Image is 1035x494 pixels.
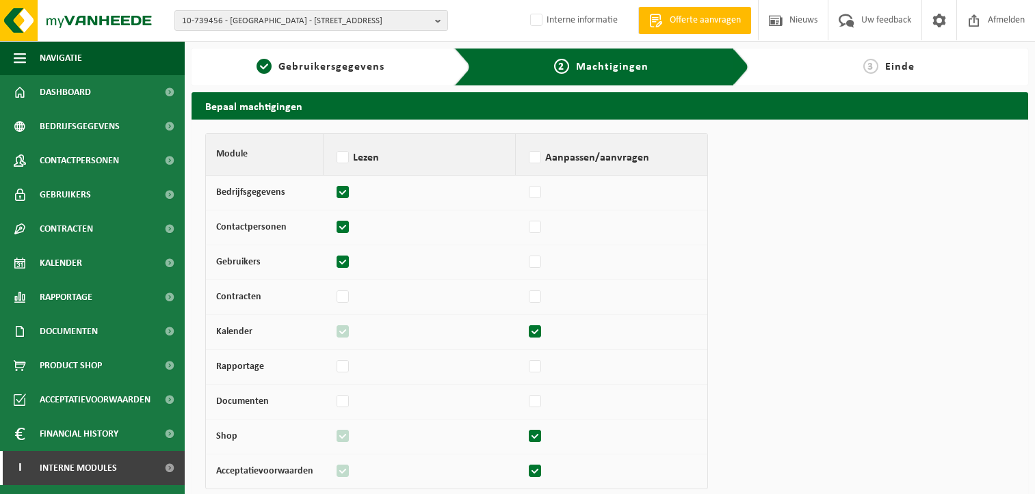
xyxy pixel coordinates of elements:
[174,10,448,31] button: 10-739456 - [GEOGRAPHIC_DATA] - [STREET_ADDRESS]
[40,383,150,417] span: Acceptatievoorwaarden
[216,327,252,337] strong: Kalender
[40,417,118,451] span: Financial History
[257,59,272,74] span: 1
[863,59,878,74] span: 3
[40,178,91,212] span: Gebruikers
[216,222,287,232] strong: Contactpersonen
[192,92,1028,119] h2: Bepaal machtigingen
[666,14,744,27] span: Offerte aanvragen
[576,61,648,72] span: Machtigingen
[40,212,93,246] span: Contracten
[40,75,91,109] span: Dashboard
[216,257,261,267] strong: Gebruikers
[526,148,697,168] label: Aanpassen/aanvragen
[216,431,237,441] strong: Shop
[885,61,915,72] span: Einde
[40,143,119,178] span: Contactpersonen
[216,466,313,476] strong: Acceptatievoorwaarden
[182,11,430,31] span: 10-739456 - [GEOGRAPHIC_DATA] - [STREET_ADDRESS]
[40,280,92,314] span: Rapportage
[216,292,261,302] strong: Contracten
[278,61,384,72] span: Gebruikersgegevens
[206,134,324,176] th: Module
[14,451,26,485] span: I
[40,41,82,75] span: Navigatie
[527,10,618,31] label: Interne informatie
[198,59,443,75] a: 1Gebruikersgegevens
[40,451,117,485] span: Interne modules
[40,109,120,143] span: Bedrijfsgegevens
[554,59,569,74] span: 2
[334,148,505,168] label: Lezen
[216,361,264,372] strong: Rapportage
[40,314,98,348] span: Documenten
[40,246,82,280] span: Kalender
[216,396,269,407] strong: Documenten
[40,348,102,383] span: Product Shop
[638,7,751,34] a: Offerte aanvragen
[216,187,285,197] strong: Bedrijfsgegevens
